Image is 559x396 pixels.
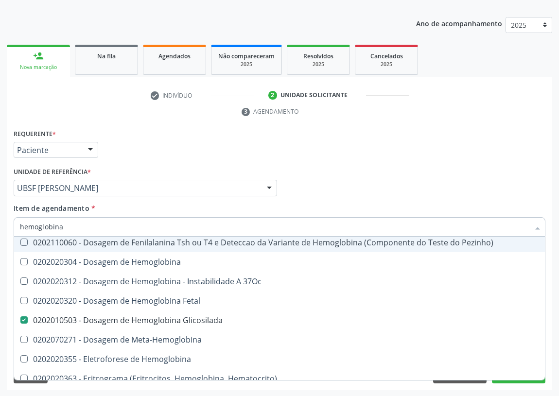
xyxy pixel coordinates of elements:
[14,64,63,71] div: Nova marcação
[280,91,348,100] div: Unidade solicitante
[218,52,275,60] span: Não compareceram
[14,127,56,142] label: Requerente
[20,239,539,246] div: 0202110060 - Dosagem de Fenilalanina Tsh ou T4 e Deteccao da Variante de Hemoglobina (Componente ...
[14,204,89,213] span: Item de agendamento
[303,52,333,60] span: Resolvidos
[17,145,78,155] span: Paciente
[20,277,539,285] div: 0202020312 - Dosagem de Hemoglobina - Instabilidade A 37Oc
[294,61,343,68] div: 2025
[14,165,91,180] label: Unidade de referência
[33,51,44,61] div: person_add
[20,297,539,305] div: 0202020320 - Dosagem de Hemoglobina Fetal
[370,52,403,60] span: Cancelados
[20,217,529,237] input: Buscar por procedimentos
[158,52,191,60] span: Agendados
[20,336,539,344] div: 0202070271 - Dosagem de Meta-Hemoglobina
[20,375,539,382] div: 0202020363 - Eritrograma (Eritrocitos, Hemoglobina, Hematocrito)
[17,183,257,193] span: UBSF [PERSON_NAME]
[218,61,275,68] div: 2025
[362,61,411,68] div: 2025
[20,316,539,324] div: 0202010503 - Dosagem de Hemoglobina Glicosilada
[268,91,277,100] div: 2
[20,258,539,266] div: 0202020304 - Dosagem de Hemoglobina
[97,52,116,60] span: Na fila
[416,17,502,29] p: Ano de acompanhamento
[20,355,539,363] div: 0202020355 - Eletroforese de Hemoglobina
